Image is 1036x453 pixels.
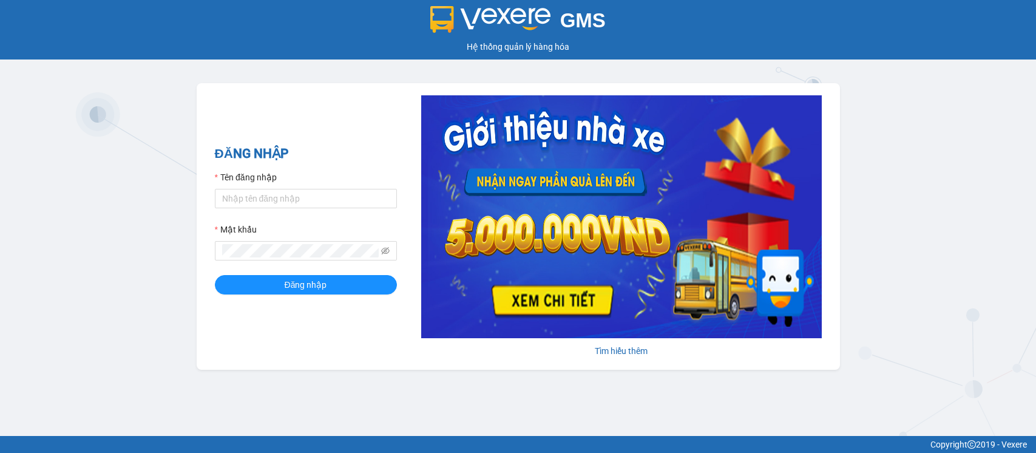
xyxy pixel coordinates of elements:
[560,9,606,32] span: GMS
[430,18,606,28] a: GMS
[381,247,390,255] span: eye-invisible
[9,438,1027,451] div: Copyright 2019 - Vexere
[430,6,550,33] img: logo 2
[967,440,976,449] span: copyright
[215,171,277,184] label: Tên đăng nhập
[3,40,1033,53] div: Hệ thống quản lý hàng hóa
[285,278,327,291] span: Đăng nhập
[215,275,397,295] button: Đăng nhập
[222,244,379,257] input: Mật khẩu
[421,95,822,338] img: banner-0
[215,223,257,236] label: Mật khẩu
[215,189,397,208] input: Tên đăng nhập
[215,144,397,164] h2: ĐĂNG NHẬP
[421,344,822,358] div: Tìm hiểu thêm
